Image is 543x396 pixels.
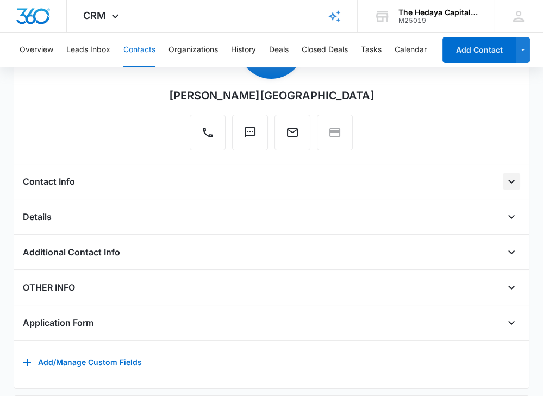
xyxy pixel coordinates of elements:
button: Call [190,115,226,150]
a: Email [274,131,310,141]
button: Calendar [395,33,427,67]
button: Open [503,243,520,261]
div: account name [398,8,478,17]
button: Add Contact [442,37,516,63]
h4: Application Form [23,316,93,329]
h4: Additional Contact Info [23,246,120,259]
h4: OTHER INFO [23,281,75,294]
h4: Contact Info [23,175,75,188]
button: Open [503,208,520,225]
button: Overview [20,33,53,67]
a: Text [232,131,268,141]
a: Call [190,131,226,141]
div: [PERSON_NAME][GEOGRAPHIC_DATA] [168,87,374,104]
button: Email [274,115,310,150]
h4: Details [23,210,52,223]
button: Add/Manage Custom Fields [23,349,142,375]
span: CRM [83,10,106,21]
button: Open [503,279,520,296]
button: Contacts [123,33,155,67]
div: account id [398,17,478,24]
button: Organizations [168,33,218,67]
button: Closed Deals [302,33,348,67]
button: Tasks [361,33,382,67]
button: Deals [269,33,289,67]
button: Open [503,314,520,331]
button: Open [503,173,520,190]
button: Text [232,115,268,150]
button: Leads Inbox [66,33,110,67]
a: Add/Manage Custom Fields [23,361,142,370]
button: History [231,33,256,67]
